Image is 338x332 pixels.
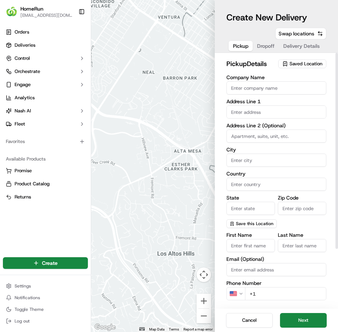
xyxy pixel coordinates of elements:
span: Product Catalog [15,181,50,187]
label: City [226,147,327,152]
button: Settings [3,281,88,291]
button: Keyboard shortcuts [139,327,144,331]
label: Zip Code [278,195,326,200]
a: Open this area in Google Maps (opens a new window) [93,323,117,332]
button: Toggle Theme [3,304,88,314]
button: Map camera controls [197,267,211,282]
label: Company Name [226,75,327,80]
button: Notifications [3,293,88,303]
div: Favorites [3,136,88,147]
button: Log out [3,316,88,326]
span: Log out [15,318,30,324]
span: Analytics [15,94,35,101]
div: Available Products [3,153,88,165]
button: Orchestrate [3,66,88,77]
input: Enter last name [278,239,326,252]
button: HomeRunHomeRun[EMAIL_ADDRESS][DOMAIN_NAME] [3,3,75,20]
label: Country [226,171,327,176]
img: Google [93,323,117,332]
span: Settings [15,283,31,289]
span: Engage [15,81,31,88]
input: Enter address [226,105,327,119]
a: Product Catalog [6,181,85,187]
a: Report a map error [183,327,213,331]
label: Phone Number [226,281,327,286]
a: Terms (opens in new tab) [169,327,179,331]
span: Orchestrate [15,68,40,75]
input: Enter company name [226,81,327,94]
input: Apartment, suite, unit, etc. [226,130,327,143]
span: Promise [15,167,32,174]
button: Fleet [3,118,88,130]
button: Zoom in [197,294,211,308]
button: Returns [3,191,88,203]
label: Address Line 2 (Optional) [226,123,327,128]
span: Orders [15,29,29,35]
a: Analytics [3,92,88,104]
button: Engage [3,79,88,90]
img: HomeRun [6,6,18,18]
span: Fleet [15,121,25,127]
input: Enter first name [226,239,275,252]
input: Enter state [226,202,275,215]
input: Enter email address [226,263,327,276]
button: Promise [3,165,88,177]
span: Deliveries [15,42,35,49]
span: Dropoff [257,42,275,50]
button: [EMAIL_ADDRESS][DOMAIN_NAME] [20,12,73,18]
input: Enter zip code [278,202,326,215]
a: Returns [6,194,85,200]
button: Nash AI [3,105,88,117]
a: Promise [6,167,85,174]
button: Control [3,53,88,64]
input: Enter phone number [245,287,327,300]
span: Control [15,55,30,62]
label: Last Name [278,232,326,238]
span: Swap locations [279,30,314,37]
button: HomeRun [20,5,43,12]
span: Delivery Details [283,42,320,50]
button: Product Catalog [3,178,88,190]
span: Nash AI [15,108,31,114]
span: Create [42,259,58,267]
h1: Create New Delivery [226,12,307,23]
a: Orders [3,26,88,38]
button: Saved Location [278,59,326,69]
h2: pickup Details [226,59,274,69]
label: State [226,195,275,200]
span: Pickup [233,42,248,50]
button: Map Data [149,327,164,332]
a: Deliveries [3,39,88,51]
label: Email (Optional) [226,256,327,262]
button: Zoom out [197,309,211,323]
span: Toggle Theme [15,306,44,312]
span: Save this Location [236,221,273,227]
span: Saved Location [290,61,322,67]
button: Cancel [226,313,273,328]
span: Notifications [15,295,40,301]
button: Save this Location [226,219,277,228]
button: Create [3,257,88,269]
input: Enter country [226,178,327,191]
button: Swap locations [275,28,326,39]
span: Returns [15,194,31,200]
label: First Name [226,232,275,238]
input: Enter city [226,154,327,167]
button: Next [280,313,327,328]
label: Address Line 1 [226,99,327,104]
